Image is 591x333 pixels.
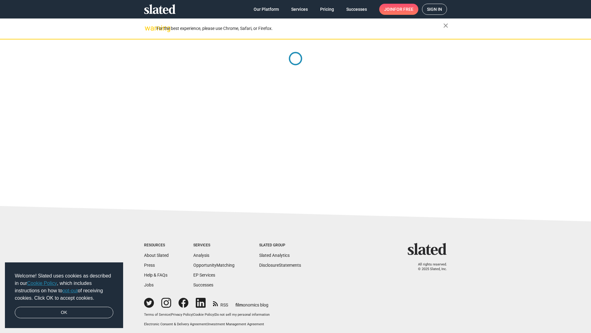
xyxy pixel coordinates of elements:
[379,4,418,15] a: Joinfor free
[315,4,339,15] a: Pricing
[145,24,152,32] mat-icon: warning
[341,4,372,15] a: Successes
[394,4,413,15] span: for free
[193,282,213,287] a: Successes
[144,253,169,258] a: About Slated
[144,282,154,287] a: Jobs
[5,262,123,328] div: cookieconsent
[422,4,447,15] a: Sign in
[192,313,193,317] span: |
[427,4,442,14] span: Sign in
[208,322,264,326] a: Investment Management Agreement
[170,313,171,317] span: |
[320,4,334,15] span: Pricing
[171,313,192,317] a: Privacy Policy
[215,313,270,317] button: Do not sell my personal information
[193,313,214,317] a: Cookie Policy
[442,22,449,29] mat-icon: close
[286,4,313,15] a: Services
[235,297,268,308] a: filmonomics blog
[291,4,308,15] span: Services
[156,24,443,33] div: For the best experience, please use Chrome, Safari, or Firefox.
[249,4,284,15] a: Our Platform
[144,243,169,248] div: Resources
[259,243,301,248] div: Slated Group
[214,313,215,317] span: |
[346,4,367,15] span: Successes
[193,273,215,277] a: EP Services
[259,263,301,268] a: DisclosureStatements
[384,4,413,15] span: Join
[15,272,113,302] span: Welcome! Slated uses cookies as described in our , which includes instructions on how to of recei...
[144,273,167,277] a: Help & FAQs
[144,313,170,317] a: Terms of Service
[62,288,78,293] a: opt-out
[193,243,235,248] div: Services
[213,298,228,308] a: RSS
[15,307,113,319] a: dismiss cookie message
[254,4,279,15] span: Our Platform
[193,263,235,268] a: OpportunityMatching
[27,281,57,286] a: Cookie Policy
[144,322,207,326] a: Electronic Consent & Delivery Agreement
[193,253,209,258] a: Analysis
[207,322,208,326] span: |
[144,263,155,268] a: Press
[412,262,447,271] p: All rights reserved. © 2025 Slated, Inc.
[259,253,290,258] a: Slated Analytics
[235,302,243,307] span: film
